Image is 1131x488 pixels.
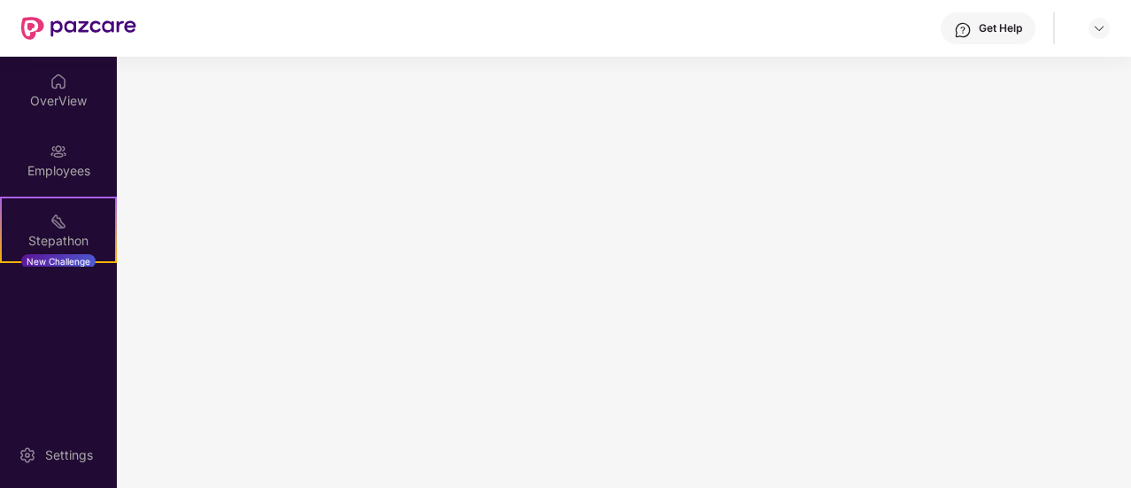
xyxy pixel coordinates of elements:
[1092,21,1106,35] img: svg+xml;base64,PHN2ZyBpZD0iRHJvcGRvd24tMzJ4MzIiIHhtbG5zPSJodHRwOi8vd3d3LnczLm9yZy8yMDAwL3N2ZyIgd2...
[21,254,96,268] div: New Challenge
[50,73,67,90] img: svg+xml;base64,PHN2ZyBpZD0iSG9tZSIgeG1sbnM9Imh0dHA6Ly93d3cudzMub3JnLzIwMDAvc3ZnIiB3aWR0aD0iMjAiIG...
[19,446,36,464] img: svg+xml;base64,PHN2ZyBpZD0iU2V0dGluZy0yMHgyMCIgeG1sbnM9Imh0dHA6Ly93d3cudzMub3JnLzIwMDAvc3ZnIiB3aW...
[40,446,98,464] div: Settings
[50,213,67,230] img: svg+xml;base64,PHN2ZyB4bWxucz0iaHR0cDovL3d3dy53My5vcmcvMjAwMC9zdmciIHdpZHRoPSIyMSIgaGVpZ2h0PSIyMC...
[2,232,115,250] div: Stepathon
[21,17,136,40] img: New Pazcare Logo
[979,21,1022,35] div: Get Help
[954,21,972,39] img: svg+xml;base64,PHN2ZyBpZD0iSGVscC0zMngzMiIgeG1sbnM9Imh0dHA6Ly93d3cudzMub3JnLzIwMDAvc3ZnIiB3aWR0aD...
[50,143,67,160] img: svg+xml;base64,PHN2ZyBpZD0iRW1wbG95ZWVzIiB4bWxucz0iaHR0cDovL3d3dy53My5vcmcvMjAwMC9zdmciIHdpZHRoPS...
